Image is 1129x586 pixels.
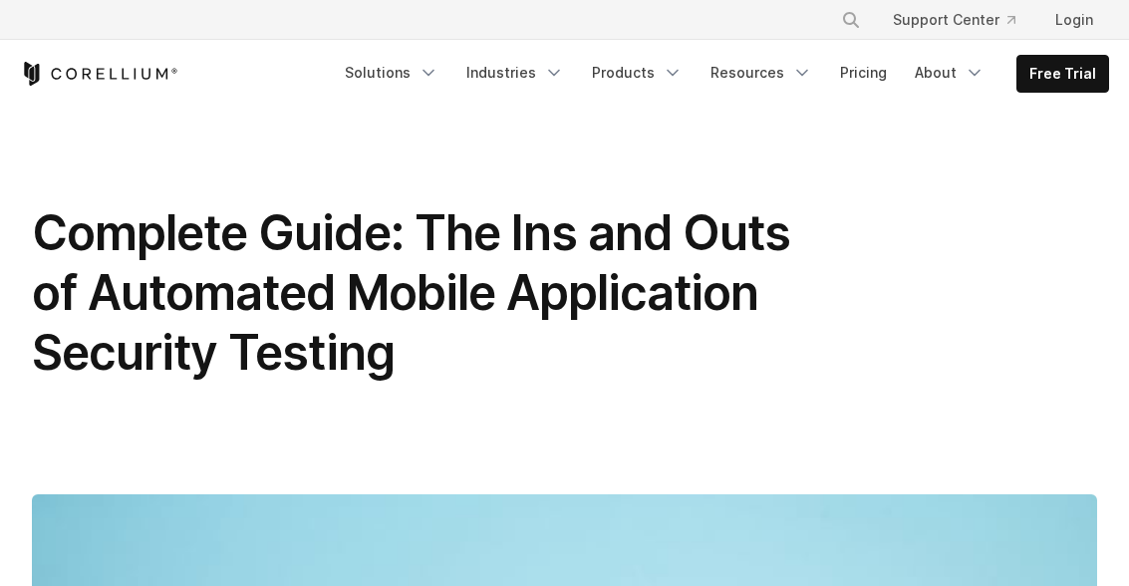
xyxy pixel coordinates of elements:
[333,55,1109,93] div: Navigation Menu
[1039,2,1109,38] a: Login
[20,62,178,86] a: Corellium Home
[828,55,899,91] a: Pricing
[903,55,996,91] a: About
[699,55,824,91] a: Resources
[333,55,450,91] a: Solutions
[1017,56,1108,92] a: Free Trial
[32,203,790,382] span: Complete Guide: The Ins and Outs of Automated Mobile Application Security Testing
[877,2,1031,38] a: Support Center
[580,55,695,91] a: Products
[454,55,576,91] a: Industries
[817,2,1109,38] div: Navigation Menu
[833,2,869,38] button: Search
